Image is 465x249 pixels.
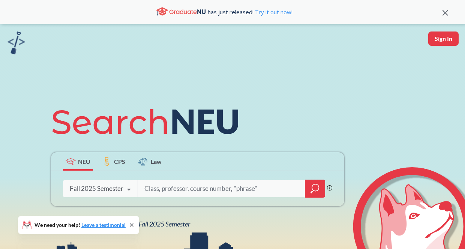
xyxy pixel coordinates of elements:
[114,157,125,166] span: CPS
[305,180,325,198] div: magnifying glass
[81,222,126,228] a: Leave a testimonial
[124,220,190,228] span: NEU Fall 2025 Semester
[7,31,25,54] img: sandbox logo
[208,8,292,16] span: has just released!
[78,157,90,166] span: NEU
[144,181,300,196] input: Class, professor, course number, "phrase"
[7,31,25,57] a: sandbox logo
[428,31,459,46] button: Sign In
[151,157,162,166] span: Law
[70,184,123,193] div: Fall 2025 Semester
[310,183,319,194] svg: magnifying glass
[34,222,126,228] span: We need your help!
[253,8,292,16] a: Try it out now!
